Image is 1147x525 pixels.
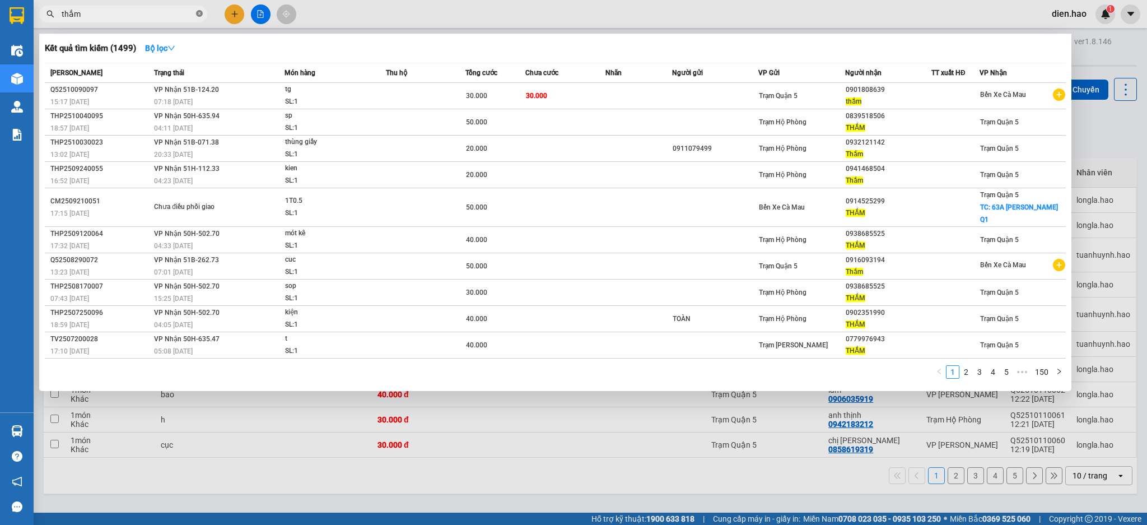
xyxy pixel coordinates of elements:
span: 16:52 [DATE] [50,177,89,185]
span: VP Nhận 50H-635.47 [154,335,220,343]
a: 5 [1000,366,1013,378]
span: VP Nhận 50H-502.70 [154,309,220,317]
span: 04:23 [DATE] [154,177,193,185]
button: left [932,365,946,379]
span: Người gửi [672,69,703,77]
div: sop [285,280,369,292]
span: THẮM [846,347,865,355]
span: VP Nhận 50H-502.70 [154,230,220,238]
span: TC: 63A [PERSON_NAME] Q1 [980,203,1058,224]
div: Chưa điều phối giao [154,201,238,213]
span: down [167,44,175,52]
span: 20.000 [466,145,487,152]
button: Bộ lọcdown [136,39,184,57]
a: 1 [946,366,959,378]
div: sp [285,110,369,122]
span: Trạm Hộ Phòng [759,289,806,296]
div: SL: 1 [285,319,369,331]
span: Thắm [846,268,863,276]
div: SL: 1 [285,175,369,187]
span: close-circle [196,10,203,17]
span: VP Nhận 50H-502.70 [154,282,220,290]
span: Trạm Hộ Phòng [759,118,806,126]
li: 2 [959,365,973,379]
span: Trạm Quận 5 [980,341,1019,349]
div: TOÀN [673,313,758,325]
h3: Kết quả tìm kiếm ( 1499 ) [45,43,136,54]
a: 150 [1032,366,1052,378]
span: Người nhận [845,69,882,77]
span: Bến Xe Cà Mau [980,261,1026,269]
span: right [1056,368,1062,375]
div: SL: 1 [285,207,369,220]
a: 3 [973,366,986,378]
span: 13:02 [DATE] [50,151,89,159]
a: 4 [987,366,999,378]
strong: Bộ lọc [145,44,175,53]
img: warehouse-icon [11,425,23,437]
button: right [1052,365,1066,379]
span: message [12,501,22,512]
span: THẮM [846,294,865,302]
span: thắm [846,97,861,105]
span: Trạm Hộ Phòng [759,315,806,323]
span: VP Nhận [980,69,1007,77]
span: 07:43 [DATE] [50,295,89,303]
span: Trạm Quận 5 [980,289,1019,296]
div: t [285,333,369,345]
div: thùng giấy [285,136,369,148]
span: THẮM [846,320,865,328]
span: search [46,10,54,18]
span: 07:18 [DATE] [154,98,193,106]
span: 30.000 [466,92,487,100]
span: VP Gửi [758,69,780,77]
span: close-circle [196,9,203,20]
span: 50.000 [466,262,487,270]
span: plus-circle [1053,89,1065,101]
span: 20:33 [DATE] [154,151,193,159]
div: SL: 1 [285,148,369,161]
li: Next 5 Pages [1013,365,1031,379]
span: 15:25 [DATE] [154,295,193,303]
span: 17:15 [DATE] [50,210,89,217]
span: Trạng thái [154,69,184,77]
div: 0938685525 [846,228,931,240]
div: 0779976943 [846,333,931,345]
span: Trạm Quận 5 [980,315,1019,323]
li: Next Page [1052,365,1066,379]
span: Trạm Hộ Phòng [759,145,806,152]
div: SL: 1 [285,122,369,134]
span: 04:11 [DATE] [154,124,193,132]
span: 40.000 [466,341,487,349]
span: 30.000 [466,289,487,296]
span: 04:33 [DATE] [154,242,193,250]
div: 0941468504 [846,163,931,175]
span: question-circle [12,451,22,462]
li: 4 [986,365,1000,379]
span: THẮM [846,124,865,132]
img: logo-vxr [10,7,24,24]
span: 17:10 [DATE] [50,347,89,355]
div: THP2507250096 [50,307,151,319]
li: 3 [973,365,986,379]
span: 30.000 [526,92,547,100]
input: Tìm tên, số ĐT hoặc mã đơn [62,8,194,20]
img: warehouse-icon [11,45,23,57]
div: CM2509210051 [50,196,151,207]
span: Bến Xe Cà Mau [980,91,1026,99]
span: Trạm Quận 5 [759,92,798,100]
span: Trạm Quận 5 [980,191,1019,199]
span: plus-circle [1053,259,1065,271]
div: Q52508290072 [50,254,151,266]
span: Trạm Quận 5 [980,118,1019,126]
div: 0938685525 [846,281,931,292]
div: THP2509240055 [50,163,151,175]
span: Trạm Quận 5 [980,145,1019,152]
div: THP2510040095 [50,110,151,122]
span: [PERSON_NAME] [50,69,102,77]
span: Thắm [846,176,863,184]
span: Thắm [846,150,863,158]
span: Thu hộ [386,69,407,77]
div: SL: 1 [285,292,369,305]
div: kien [285,162,369,175]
